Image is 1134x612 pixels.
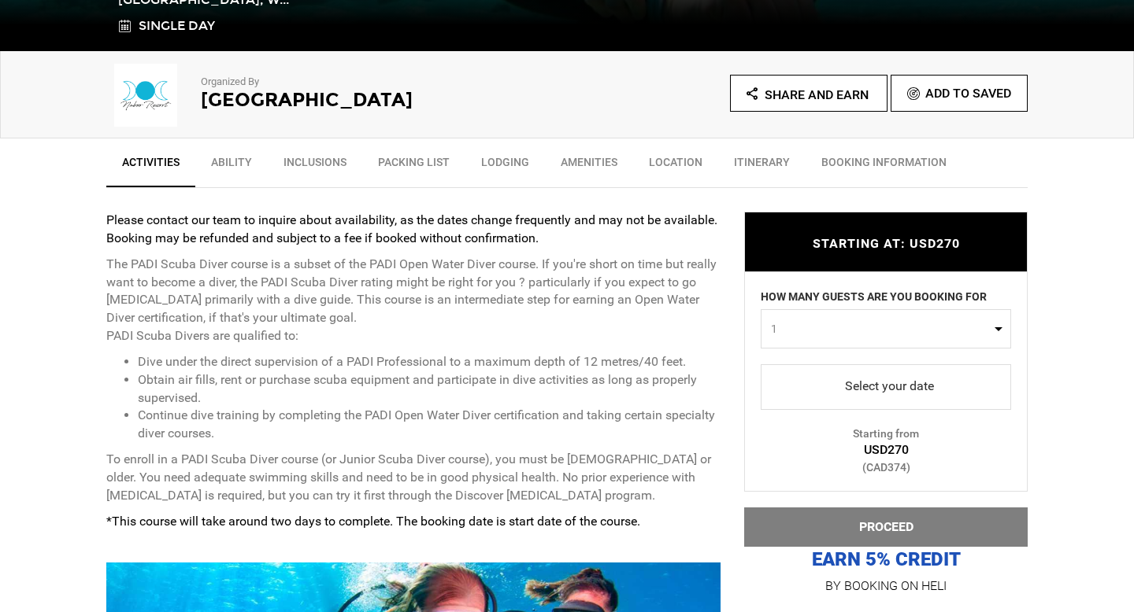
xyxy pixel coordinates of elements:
span: Add To Saved [925,86,1011,101]
p: The PADI Scuba Diver course is a subset of the PADI Open Water Diver course. If you're short on t... [106,256,721,345]
li: Dive under the direct supervision of a PADI Professional to a maximum depth of 12 metres/40 feet. [138,353,721,371]
a: Location [633,146,718,186]
a: Ability [195,146,268,186]
button: PROCEED [744,507,1028,546]
div: (CAD374) [745,459,1027,474]
img: 520962de5b5ff9be2fc75148c5faf73c.png [106,64,185,127]
strong: *This course will take around two days to complete. The booking date is start date of the course. [106,514,640,529]
p: Organized By [201,75,524,90]
li: Obtain air fills, rent or purchase scuba equipment and participate in dive activities as long as ... [138,371,721,407]
a: Amenities [545,146,633,186]
p: To enroll in a PADI Scuba Diver course (or Junior Scuba Diver course), you must be [DEMOGRAPHIC_D... [106,451,721,505]
a: Itinerary [718,146,806,186]
a: Lodging [465,146,545,186]
a: Activities [106,146,195,187]
div: USD270 [745,441,1027,459]
span: Share and Earn [765,87,869,102]
h2: [GEOGRAPHIC_DATA] [201,90,524,110]
strong: Please contact our team to inquire about availability, as the dates change frequently and may not... [106,212,717,245]
label: HOW MANY GUESTS ARE YOU BOOKING FOR [761,288,987,308]
span: Single Day [139,18,215,33]
button: 1 [761,308,1011,348]
p: BY BOOKING ON HELI [744,574,1028,596]
a: Packing List [362,146,465,186]
a: Inclusions [268,146,362,186]
a: BOOKING INFORMATION [806,146,962,186]
span: 1 [771,320,991,336]
span: STARTING AT: USD270 [813,236,960,251]
li: Continue dive training by completing the PADI Open Water Diver certification and taking certain s... [138,407,721,443]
